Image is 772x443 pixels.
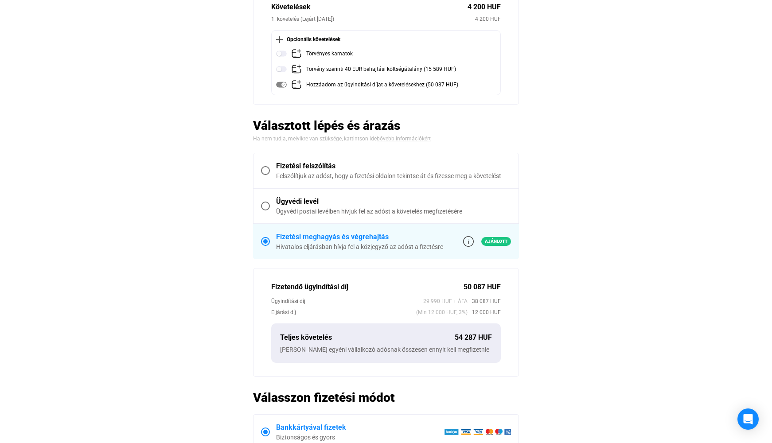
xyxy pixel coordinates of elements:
div: Fizetendő ügyindítási díj [271,282,464,292]
img: add-claim [291,64,302,74]
span: 12 000 HUF [468,308,501,317]
img: add-claim [291,79,302,90]
img: toggle-off [276,48,287,59]
img: barion [444,428,511,435]
img: toggle-on-disabled [276,79,287,90]
div: Törvényes kamatok [306,48,353,59]
img: toggle-off [276,64,287,74]
div: Ügyvédi postai levélben hívjuk fel az adóst a követelés megfizetésére [276,207,511,216]
span: (Min 12 000 HUF, 3%) [416,308,468,317]
img: add-claim [291,48,302,59]
div: Törvény szerinti 40 EUR behajtási költségátalány (15 589 HUF) [306,64,456,75]
div: 1. követelés (Lejárt [DATE]) [271,15,475,23]
span: 29 990 HUF + ÁFA [423,297,468,306]
div: Eljárási díj [271,308,416,317]
img: info-grey-outline [463,236,474,247]
img: plus-black [276,36,283,43]
div: Fizetési felszólítás [276,161,511,171]
div: Ügyindítási díj [271,297,423,306]
div: Open Intercom Messenger [737,408,759,430]
div: Követelések [271,2,468,12]
div: Hozzáadom az ügyindítási díjat a követelésekhez (50 087 HUF) [306,79,458,90]
a: info-grey-outlineAjánlott [463,236,511,247]
div: Ügyvédi levél [276,196,511,207]
div: Bankkártyával fizetek [276,422,444,433]
div: Biztonságos és gyors [276,433,444,442]
a: bővebb információkért [377,136,431,142]
span: Ha nem tudja, melyikre van szüksége, kattintson ide [253,136,377,142]
div: 54 287 HUF [455,332,492,343]
div: 50 087 HUF [464,282,501,292]
h2: Válasszon fizetési módot [253,390,519,405]
h2: Választott lépés és árazás [253,118,519,133]
div: 4 200 HUF [468,2,501,12]
span: Ajánlott [481,237,511,246]
div: Teljes követelés [280,332,455,343]
div: Hivatalos eljárásban hívja fel a közjegyző az adóst a fizetésre [276,242,443,251]
div: Fizetési meghagyás és végrehajtás [276,232,443,242]
div: 4 200 HUF [475,15,501,23]
div: [PERSON_NAME] egyéni vállalkozó adósnak összesen ennyit kell megfizetnie [280,345,492,354]
div: Felszólítjuk az adóst, hogy a fizetési oldalon tekintse át és fizesse meg a követelést [276,171,511,180]
span: 38 087 HUF [468,297,501,306]
div: Opcionális követelések [276,35,496,44]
